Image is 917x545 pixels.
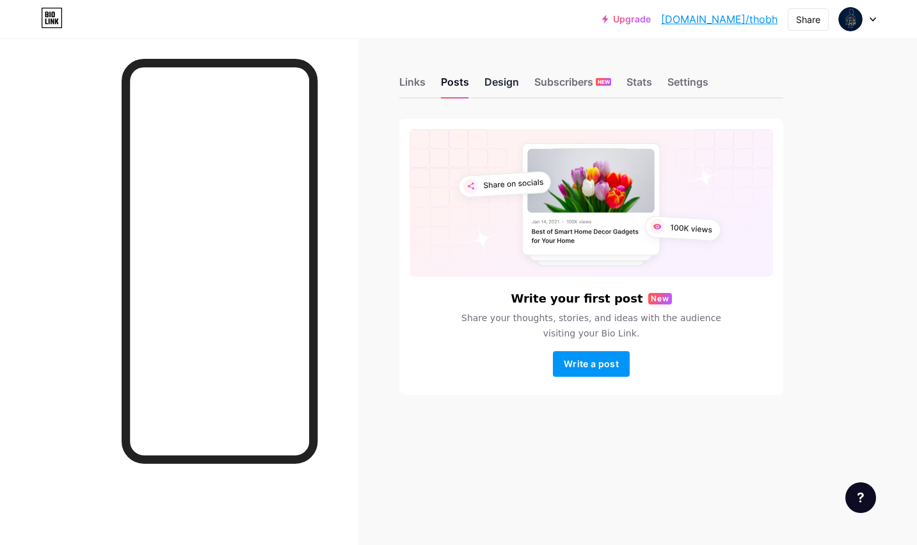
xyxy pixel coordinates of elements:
span: Share your thoughts, stories, and ideas with the audience visiting your Bio Link. [446,310,737,341]
img: thobh [838,7,863,31]
h6: Write your first post [511,292,642,305]
div: Posts [441,74,469,97]
div: Stats [626,74,652,97]
span: Write a post [564,358,619,369]
a: Upgrade [602,14,651,24]
a: [DOMAIN_NAME]/thobh [661,12,777,27]
div: Settings [667,74,708,97]
div: Links [399,74,426,97]
button: Write a post [553,351,630,377]
div: Subscribers [534,74,611,97]
span: NEW [598,78,610,86]
div: Design [484,74,519,97]
div: Share [796,13,820,26]
span: New [651,293,669,304]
